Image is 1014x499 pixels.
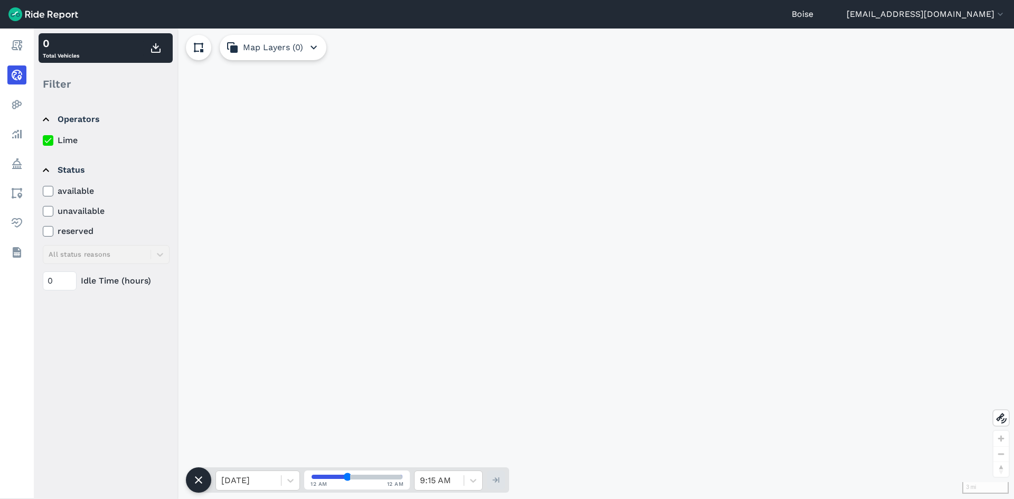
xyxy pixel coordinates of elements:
[7,65,26,84] a: Realtime
[43,35,79,51] div: 0
[43,271,170,290] div: Idle Time (hours)
[43,225,170,238] label: reserved
[7,95,26,114] a: Heatmaps
[847,8,1006,21] button: [EMAIL_ADDRESS][DOMAIN_NAME]
[311,480,327,488] span: 12 AM
[7,154,26,173] a: Policy
[7,125,26,144] a: Analyze
[8,7,78,21] img: Ride Report
[43,205,170,218] label: unavailable
[7,184,26,203] a: Areas
[7,213,26,232] a: Health
[39,68,173,100] div: Filter
[43,105,168,134] summary: Operators
[220,35,326,60] button: Map Layers (0)
[43,155,168,185] summary: Status
[7,243,26,262] a: Datasets
[43,35,79,61] div: Total Vehicles
[387,480,404,488] span: 12 AM
[43,134,170,147] label: Lime
[792,8,813,21] a: Boise
[7,36,26,55] a: Report
[43,185,170,197] label: available
[34,29,1014,499] div: loading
